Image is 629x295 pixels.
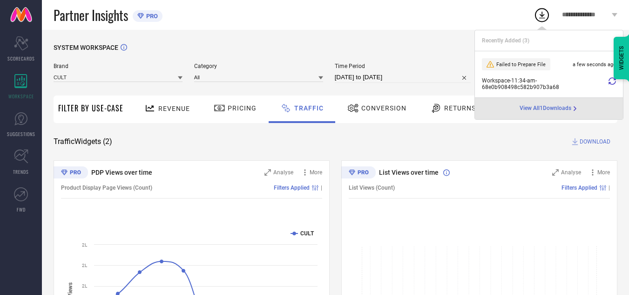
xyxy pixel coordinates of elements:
span: List Views over time [379,169,439,176]
span: DOWNLOAD [580,137,610,146]
span: Analyse [561,169,581,176]
span: Pricing [228,104,257,112]
span: a few seconds ago [573,62,616,68]
span: Brand [54,63,183,69]
text: 2L [82,283,88,288]
span: Filter By Use-Case [58,103,123,114]
span: SYSTEM WORKSPACE [54,44,118,51]
svg: Zoom [264,169,271,176]
div: Open download list [534,7,550,23]
span: Traffic [294,104,324,112]
span: Failed to Prepare File [496,62,546,68]
span: List Views (Count) [349,185,395,191]
span: Analyse [273,169,293,176]
div: Premium [54,166,88,180]
span: Category [194,63,323,69]
span: Partner Insights [54,6,128,25]
div: Premium [341,166,376,180]
span: Product Display Page Views (Count) [61,185,152,191]
span: Workspace - 11:34-am - 68e0b908498c582b907b3a68 [482,77,606,90]
div: Open download page [520,105,579,112]
span: Returns [444,104,476,112]
div: Retry [609,77,616,90]
span: Traffic Widgets ( 2 ) [54,137,112,146]
span: FWD [17,206,26,213]
span: SCORECARDS [7,55,35,62]
span: TRENDS [13,168,29,175]
span: SUGGESTIONS [7,130,35,137]
span: WORKSPACE [8,93,34,100]
a: View All1Downloads [520,105,579,112]
span: Filters Applied [561,185,597,191]
span: Revenue [158,105,190,112]
span: Conversion [361,104,406,112]
span: PDP Views over time [91,169,152,176]
span: | [321,185,322,191]
span: Time Period [335,63,471,69]
span: More [597,169,610,176]
text: CULT [300,230,314,237]
input: Select time period [335,72,471,83]
text: 2L [82,263,88,268]
span: Recently Added ( 3 ) [482,37,529,44]
span: | [609,185,610,191]
span: View All 1 Downloads [520,105,571,112]
span: PRO [144,13,158,20]
text: 2L [82,242,88,247]
svg: Zoom [552,169,559,176]
span: Filters Applied [274,185,310,191]
span: More [310,169,322,176]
